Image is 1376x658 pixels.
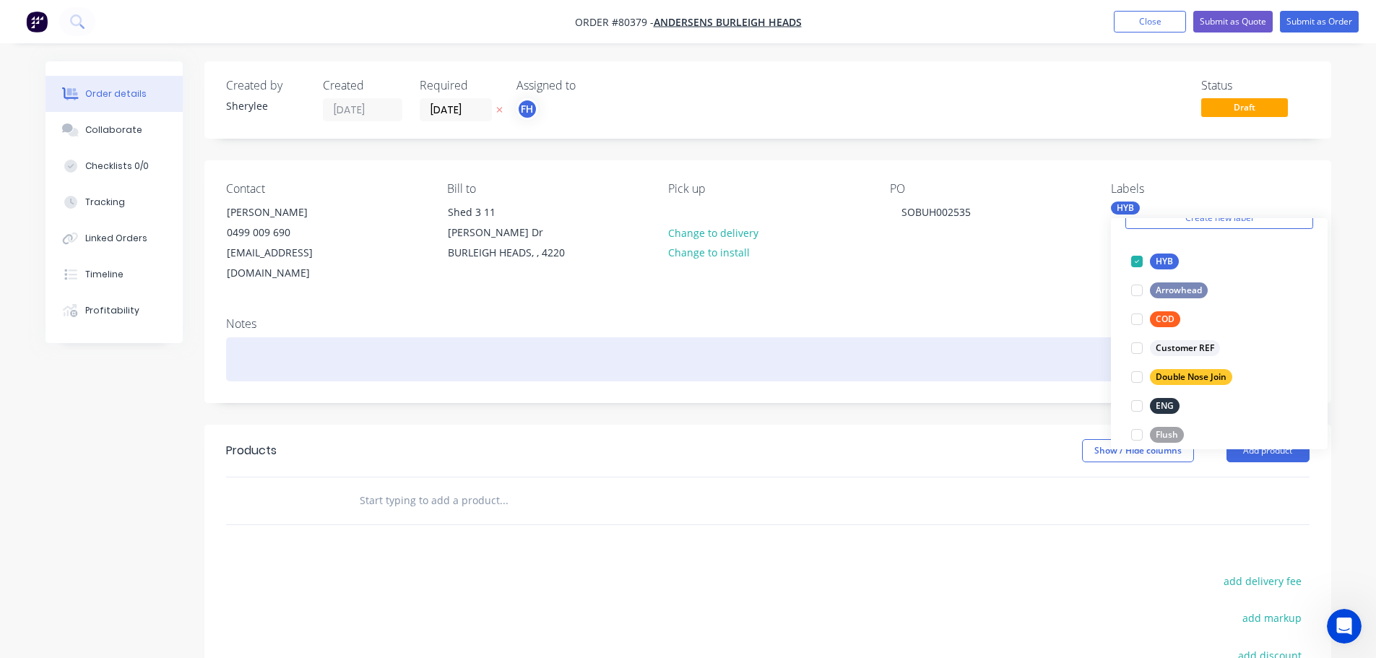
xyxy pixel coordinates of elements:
[85,268,124,281] div: Timeline
[46,184,183,220] button: Tracking
[1201,79,1310,92] div: Status
[226,98,306,113] div: Sherylee
[654,15,802,29] a: Andersens Burleigh Heads
[85,196,125,209] div: Tracking
[1216,571,1310,591] button: add delivery fee
[1150,340,1220,356] div: Customer REF
[1150,427,1184,443] div: Flush
[227,243,347,283] div: [EMAIL_ADDRESS][DOMAIN_NAME]
[1125,207,1313,229] button: Create new label
[1125,396,1185,416] button: ENG
[323,79,402,92] div: Created
[1125,367,1238,387] button: Double Nose Join
[85,124,142,137] div: Collaborate
[668,182,866,196] div: Pick up
[85,232,147,245] div: Linked Orders
[1150,311,1180,327] div: COD
[1193,11,1273,33] button: Submit as Quote
[420,79,499,92] div: Required
[1327,609,1362,644] iframe: Intercom live chat
[226,442,277,459] div: Products
[516,98,538,120] button: FH
[46,76,183,112] button: Order details
[447,182,645,196] div: Bill to
[359,486,648,515] input: Start typing to add a product...
[85,304,139,317] div: Profitability
[26,11,48,33] img: Factory
[575,15,654,29] span: Order #80379 -
[226,79,306,92] div: Created by
[448,202,568,243] div: Shed 3 11 [PERSON_NAME] Dr
[85,160,149,173] div: Checklists 0/0
[448,243,568,263] div: BURLEIGH HEADS, , 4220
[1235,608,1310,628] button: add markup
[660,243,757,262] button: Change to install
[1150,398,1180,414] div: ENG
[1111,202,1140,215] div: HYB
[1125,251,1185,272] button: HYB
[660,222,766,242] button: Change to delivery
[1125,425,1190,445] button: Flush
[1125,280,1213,300] button: Arrowhead
[215,202,359,284] div: [PERSON_NAME]0499 009 690[EMAIL_ADDRESS][DOMAIN_NAME]
[1150,282,1208,298] div: Arrowhead
[46,256,183,293] button: Timeline
[46,293,183,329] button: Profitability
[1226,439,1310,462] button: Add product
[1280,11,1359,33] button: Submit as Order
[1111,182,1309,196] div: Labels
[1150,369,1232,385] div: Double Nose Join
[1125,338,1226,358] button: Customer REF
[46,148,183,184] button: Checklists 0/0
[226,182,424,196] div: Contact
[1201,98,1288,116] span: Draft
[227,222,347,243] div: 0499 009 690
[516,79,661,92] div: Assigned to
[1082,439,1194,462] button: Show / Hide columns
[46,112,183,148] button: Collaborate
[1125,309,1186,329] button: COD
[226,317,1310,331] div: Notes
[227,202,347,222] div: [PERSON_NAME]
[1150,254,1179,269] div: HYB
[890,182,1088,196] div: PO
[46,220,183,256] button: Linked Orders
[1114,11,1186,33] button: Close
[85,87,147,100] div: Order details
[890,202,982,222] div: SOBUH002535
[436,202,580,264] div: Shed 3 11 [PERSON_NAME] DrBURLEIGH HEADS, , 4220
